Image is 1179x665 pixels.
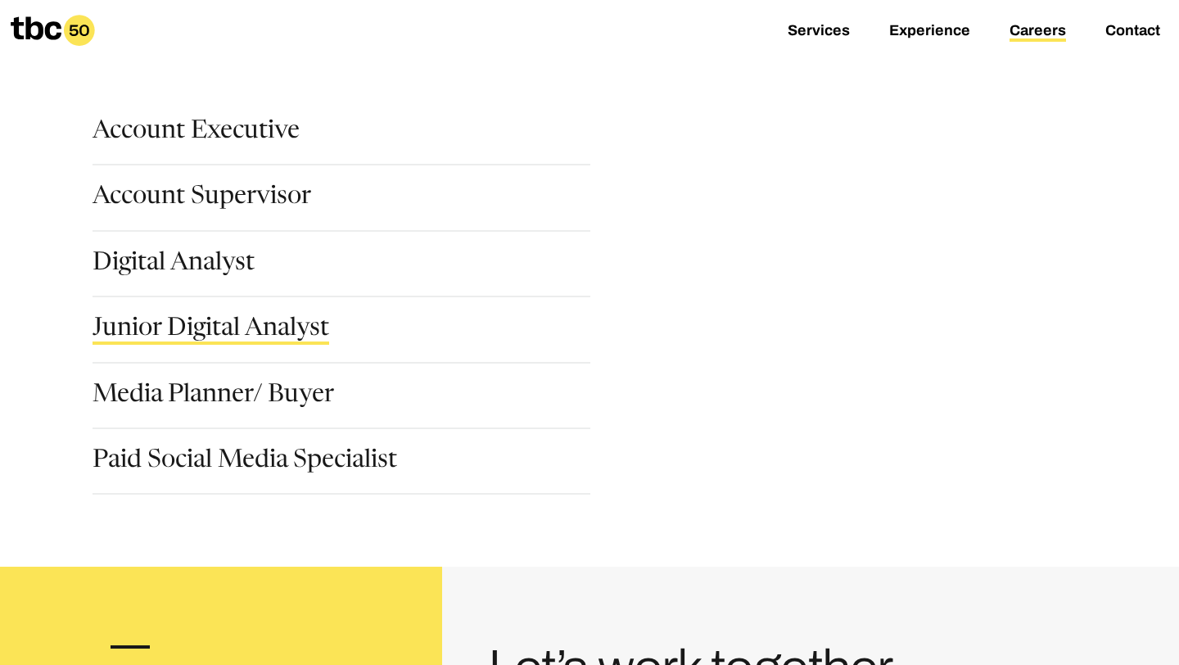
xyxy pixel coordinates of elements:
a: Services [788,22,850,42]
a: Digital Analyst [93,251,255,279]
a: Experience [889,22,970,42]
a: Account Executive [93,120,300,147]
a: Account Supervisor [93,185,311,213]
a: Contact [1105,22,1160,42]
a: Paid Social Media Specialist [93,449,397,477]
a: Careers [1010,22,1066,42]
a: Junior Digital Analyst [93,317,329,345]
a: Media Planner/ Buyer [93,383,334,411]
